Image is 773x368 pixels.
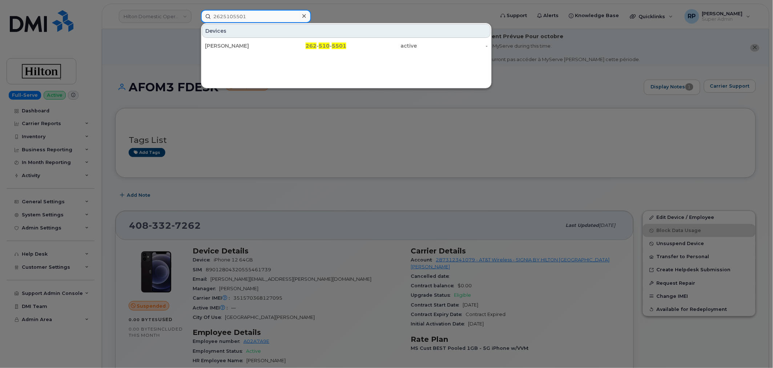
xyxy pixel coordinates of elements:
[205,42,276,49] div: [PERSON_NAME]
[346,42,417,49] div: active
[319,43,330,49] span: 510
[202,24,491,38] div: Devices
[332,43,346,49] span: 5501
[202,39,491,52] a: [PERSON_NAME]262-510-5501active-
[276,42,347,49] div: - -
[417,42,488,49] div: -
[306,43,317,49] span: 262
[741,336,768,363] iframe: Messenger Launcher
